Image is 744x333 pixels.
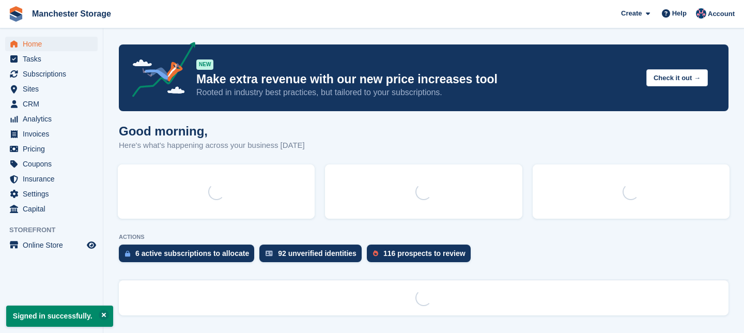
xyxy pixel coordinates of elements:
[708,9,735,19] span: Account
[5,187,98,201] a: menu
[119,234,729,240] p: ACTIONS
[5,157,98,171] a: menu
[125,250,130,257] img: active_subscription_to_allocate_icon-d502201f5373d7db506a760aba3b589e785aa758c864c3986d89f69b8ff3...
[266,250,273,256] img: verify_identity-adf6edd0f0f0b5bbfe63781bf79b02c33cf7c696d77639b501bdc392416b5a36.svg
[23,142,85,156] span: Pricing
[23,187,85,201] span: Settings
[5,142,98,156] a: menu
[8,6,24,22] img: stora-icon-8386f47178a22dfd0bd8f6a31ec36ba5ce8667c1dd55bd0f319d3a0aa187defe.svg
[367,245,476,267] a: 116 prospects to review
[5,127,98,141] a: menu
[23,127,85,141] span: Invoices
[5,82,98,96] a: menu
[383,249,466,258] div: 116 prospects to review
[5,67,98,81] a: menu
[5,37,98,51] a: menu
[23,82,85,96] span: Sites
[23,172,85,186] span: Insurance
[9,225,103,235] span: Storefront
[23,67,85,81] span: Subscriptions
[259,245,367,267] a: 92 unverified identities
[23,112,85,126] span: Analytics
[5,202,98,216] a: menu
[23,37,85,51] span: Home
[5,172,98,186] a: menu
[119,245,259,267] a: 6 active subscriptions to allocate
[119,140,305,152] p: Here's what's happening across your business [DATE]
[123,42,196,101] img: price-adjustments-announcement-icon-8257ccfd72463d97f412b2fc003d46551f7dbcb40ab6d574587a9cd5c0d94...
[646,69,708,86] button: Check it out →
[6,306,113,327] p: Signed in successfully.
[5,52,98,66] a: menu
[5,238,98,252] a: menu
[196,59,213,70] div: NEW
[196,87,638,98] p: Rooted in industry best practices, but tailored to your subscriptions.
[672,8,687,19] span: Help
[119,124,305,138] h1: Good morning,
[196,72,638,87] p: Make extra revenue with our new price increases tool
[5,97,98,111] a: menu
[23,238,85,252] span: Online Store
[28,5,115,22] a: Manchester Storage
[278,249,357,258] div: 92 unverified identities
[23,157,85,171] span: Coupons
[5,112,98,126] a: menu
[23,97,85,111] span: CRM
[23,52,85,66] span: Tasks
[23,202,85,216] span: Capital
[135,249,249,258] div: 6 active subscriptions to allocate
[621,8,642,19] span: Create
[85,239,98,251] a: Preview store
[373,250,378,256] img: prospect-51fa495bee0391a8d652442698ab0144808aea92771e9ea1ae160a38d050c398.svg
